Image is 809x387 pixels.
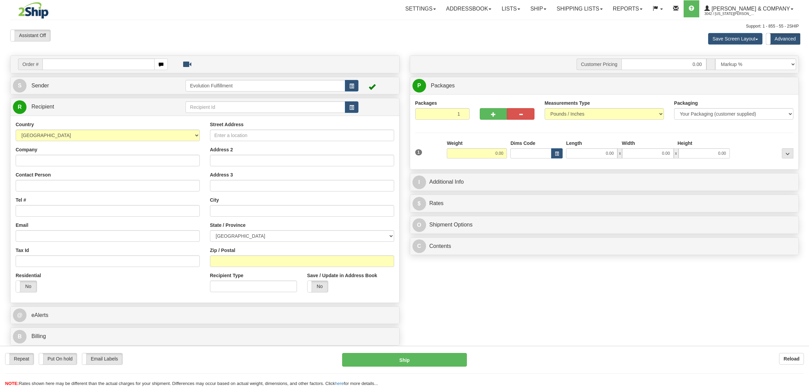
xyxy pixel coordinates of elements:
[525,0,551,17] a: Ship
[39,353,77,364] label: Put On hold
[342,353,467,367] button: Ship
[708,33,762,45] button: Save Screen Layout
[678,140,692,147] label: Height
[674,148,679,158] span: x
[13,79,27,92] span: S
[5,381,19,386] span: NOTE:
[566,140,582,147] label: Length
[412,197,796,211] a: $Rates
[16,247,29,254] label: Tax Id
[16,171,51,178] label: Contact Person
[13,330,397,343] a: B Billing
[412,79,426,92] span: P
[16,197,26,203] label: Tel #
[412,218,426,232] span: O
[16,272,41,279] label: Residential
[447,140,462,147] label: Weight
[13,100,27,114] span: R
[412,239,796,253] a: CContents
[412,197,426,211] span: $
[13,308,27,322] span: @
[608,0,648,17] a: Reports
[622,140,635,147] label: Width
[16,121,34,128] label: Country
[18,58,42,70] span: Order #
[415,100,437,106] label: Packages
[13,308,397,322] a: @ eAlerts
[617,148,622,158] span: x
[307,272,377,279] label: Save / Update in Address Book
[545,100,590,106] label: Measurements Type
[16,146,37,153] label: Company
[577,58,621,70] span: Customer Pricing
[551,0,608,17] a: Shipping lists
[16,281,37,292] label: No
[5,353,34,364] label: Repeat
[210,272,244,279] label: Recipient Type
[10,23,799,29] div: Support: 1 - 855 - 55 - 2SHIP
[674,100,698,106] label: Packaging
[782,148,793,158] div: ...
[415,149,422,155] span: 1
[699,0,798,17] a: [PERSON_NAME] & Company 3042 / [US_STATE][PERSON_NAME]
[779,353,804,365] button: Reload
[13,100,166,114] a: R Recipient
[210,121,244,128] label: Street Address
[441,0,497,17] a: Addressbook
[710,6,790,12] span: [PERSON_NAME] & Company
[496,0,525,17] a: Lists
[210,222,246,229] label: State / Province
[431,83,455,88] span: Packages
[412,239,426,253] span: C
[210,146,233,153] label: Address 2
[784,356,799,361] b: Reload
[793,159,808,228] iframe: chat widget
[13,330,27,343] span: B
[210,197,219,203] label: City
[11,30,50,41] label: Assistant Off
[335,381,344,386] a: here
[400,0,441,17] a: Settings
[10,2,57,19] img: logo3042.jpg
[31,312,48,318] span: eAlerts
[412,175,426,189] span: I
[31,333,46,339] span: Billing
[16,222,28,229] label: Email
[510,140,535,147] label: Dims Code
[13,79,186,93] a: S Sender
[210,247,235,254] label: Zip / Postal
[186,80,345,91] input: Sender Id
[412,175,796,189] a: IAdditional Info
[210,171,233,178] label: Address 3
[412,218,796,232] a: OShipment Options
[704,11,755,17] span: 3042 / [US_STATE][PERSON_NAME]
[412,79,796,93] a: P Packages
[766,33,800,44] label: Advanced
[186,101,345,113] input: Recipient Id
[307,281,328,292] label: No
[31,104,54,110] span: Recipient
[210,130,394,141] input: Enter a location
[31,83,49,88] span: Sender
[82,353,122,364] label: Email Labels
